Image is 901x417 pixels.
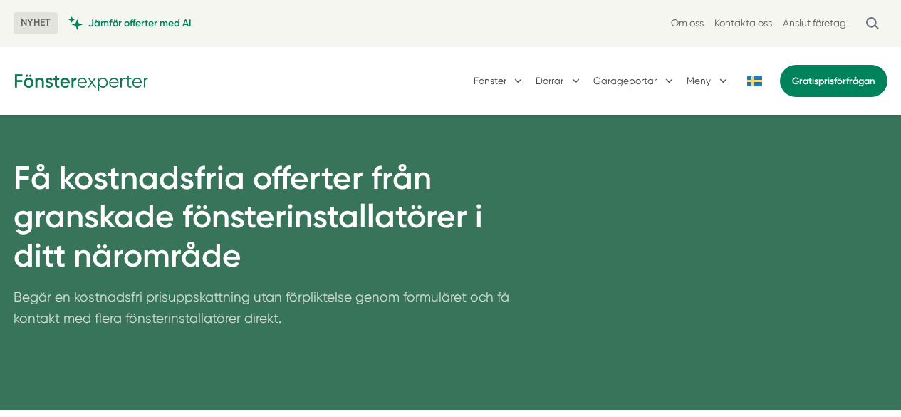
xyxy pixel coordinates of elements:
[780,65,887,97] a: Gratisprisförfrågan
[792,76,818,86] span: Gratis
[536,63,583,98] button: Dörrar
[14,12,58,34] span: NYHET
[714,16,772,30] a: Kontakta oss
[593,63,676,98] button: Garageportar
[68,16,192,30] a: Jämför offerter med AI
[783,16,846,30] a: Anslut företag
[14,69,149,91] img: Fönsterexperter Logotyp
[671,16,704,30] a: Om oss
[88,16,192,30] span: Jämför offerter med AI
[857,11,887,36] button: Öppna sök
[687,63,730,98] button: Meny
[14,159,515,287] h1: Få kostnadsfria offerter från granskade fönsterinstallatörer i ditt närområde
[14,287,515,336] p: Begär en kostnadsfri prisuppskattning utan förpliktelse genom formuläret och få kontakt med flera...
[474,63,526,98] button: Fönster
